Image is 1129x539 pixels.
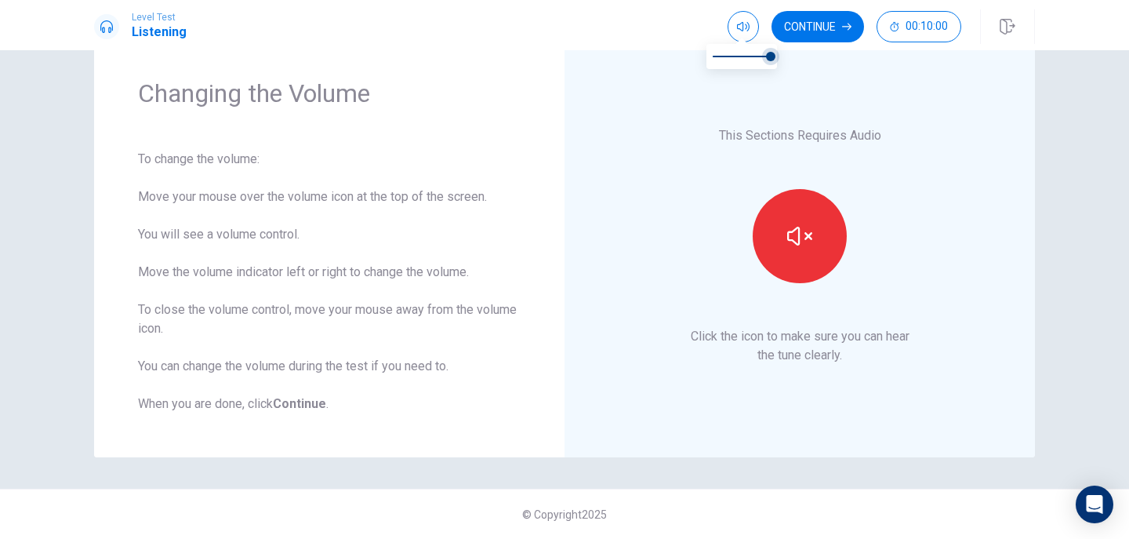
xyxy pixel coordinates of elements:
[132,12,187,23] span: Level Test
[138,78,521,109] h1: Changing the Volume
[691,327,909,365] p: Click the icon to make sure you can hear the tune clearly.
[1076,486,1113,523] div: Open Intercom Messenger
[273,396,326,411] b: Continue
[771,11,864,42] button: Continue
[132,23,187,42] h1: Listening
[138,150,521,413] div: To change the volume: Move your mouse over the volume icon at the top of the screen. You will see...
[719,126,881,145] p: This Sections Requires Audio
[906,20,948,33] span: 00:10:00
[522,508,607,521] span: © Copyright 2025
[877,11,961,42] button: 00:10:00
